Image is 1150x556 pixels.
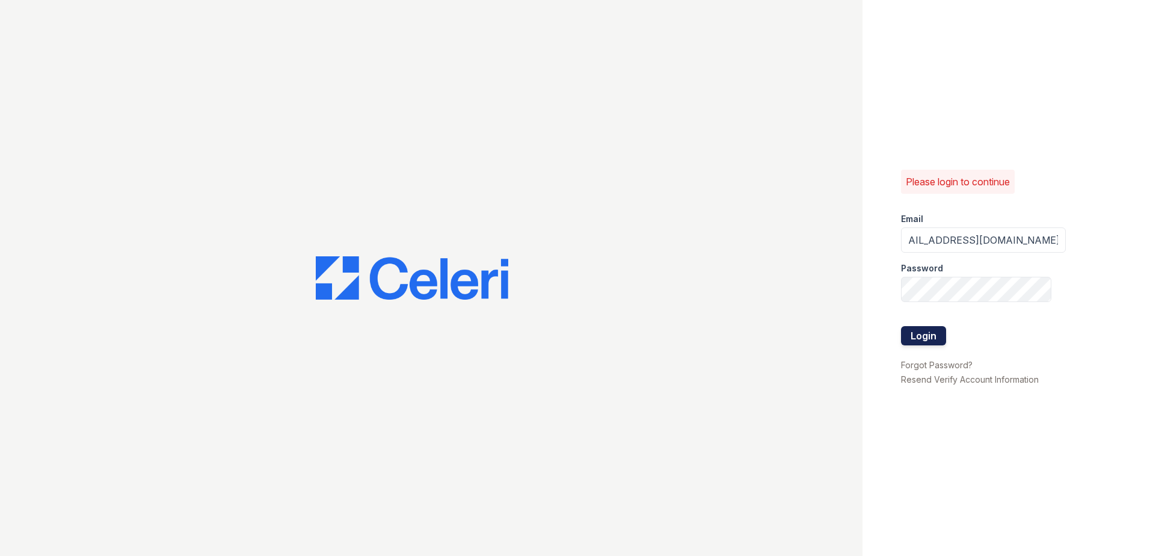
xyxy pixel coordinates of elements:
a: Forgot Password? [901,360,973,370]
label: Email [901,213,923,225]
a: Resend Verify Account Information [901,374,1039,385]
label: Password [901,262,943,274]
img: CE_Logo_Blue-a8612792a0a2168367f1c8372b55b34899dd931a85d93a1a3d3e32e68fde9ad4.png [316,256,508,300]
button: Login [901,326,946,345]
p: Please login to continue [906,175,1010,189]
